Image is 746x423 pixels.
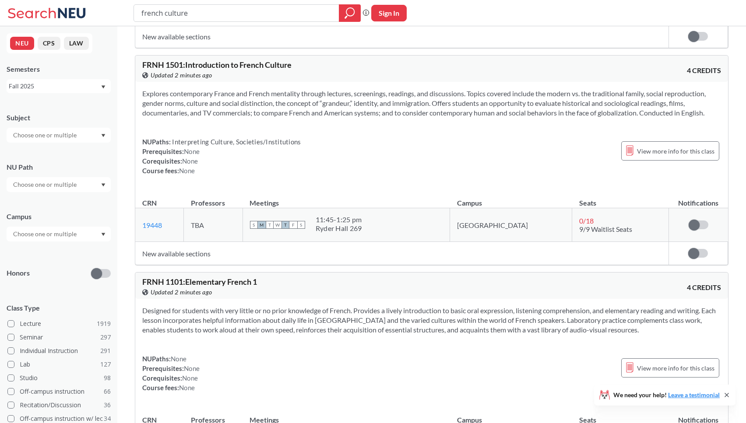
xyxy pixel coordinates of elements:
svg: Dropdown arrow [101,233,106,236]
span: 4 CREDITS [687,66,721,75]
span: 4 CREDITS [687,283,721,292]
div: Dropdown arrow [7,177,111,192]
input: Choose one or multiple [9,179,82,190]
span: FRNH 1501 : Introduction to French Culture [142,60,292,70]
span: Updated 2 minutes ago [151,70,212,80]
span: None [179,167,195,175]
input: Choose one or multiple [9,130,82,140]
span: 9/9 Waitlist Seats [579,225,632,233]
div: Campus [7,212,111,221]
span: We need your help! [613,392,720,398]
div: NUPaths: Prerequisites: Corequisites: Course fees: [142,137,301,175]
span: S [250,221,258,229]
span: M [258,221,266,229]
span: 66 [104,387,111,396]
button: LAW [64,37,89,50]
label: Seminar [7,332,111,343]
div: 11:45 - 1:25 pm [316,215,362,224]
span: T [266,221,274,229]
svg: Dropdown arrow [101,85,106,89]
th: Campus [450,189,572,208]
th: Notifications [669,189,728,208]
span: FRNH 1101 : Elementary French 1 [142,277,257,287]
div: Fall 2025 [9,81,100,91]
span: 127 [100,360,111,369]
input: Class, professor, course number, "phrase" [141,6,333,21]
span: None [184,147,200,155]
span: None [171,355,186,363]
td: TBA [184,208,243,242]
div: magnifying glass [339,4,361,22]
div: NU Path [7,162,111,172]
th: Meetings [243,189,450,208]
label: Lecture [7,318,111,329]
div: Ryder Hall 269 [316,224,362,233]
section: Designed for students with very little or no prior knowledge of French. Provides a lively introdu... [142,306,721,335]
span: Updated 2 minutes ago [151,287,212,297]
th: Seats [572,189,669,208]
div: Fall 2025Dropdown arrow [7,79,111,93]
span: 1919 [97,319,111,329]
span: 98 [104,373,111,383]
span: View more info for this class [637,363,714,374]
div: Dropdown arrow [7,128,111,143]
span: None [179,384,195,392]
span: None [182,157,198,165]
a: 19448 [142,221,162,229]
span: View more info for this class [637,146,714,157]
button: NEU [10,37,34,50]
label: Off-campus instruction [7,386,111,397]
div: Semesters [7,64,111,74]
label: Individual Instruction [7,345,111,357]
button: Sign In [371,5,407,21]
span: 291 [100,346,111,356]
div: NUPaths: Prerequisites: Corequisites: Course fees: [142,354,200,392]
th: Professors [184,189,243,208]
span: S [297,221,305,229]
span: Class Type [7,303,111,313]
span: T [282,221,289,229]
div: CRN [142,198,157,208]
svg: magnifying glass [345,7,355,19]
svg: Dropdown arrow [101,134,106,137]
span: None [184,364,200,372]
span: 297 [100,332,111,342]
span: None [182,374,198,382]
span: F [289,221,297,229]
label: Lab [7,359,111,370]
label: Studio [7,372,111,384]
span: Interpreting Culture, Societies/Institutions [171,138,301,146]
p: Honors [7,268,30,278]
td: New available sections [135,25,669,48]
span: 36 [104,400,111,410]
div: Subject [7,113,111,122]
a: Leave a testimonial [668,391,720,399]
span: W [274,221,282,229]
td: New available sections [135,242,669,265]
div: Dropdown arrow [7,227,111,241]
svg: Dropdown arrow [101,183,106,187]
section: Explores contemporary France and French mentality through lectures, screenings, readings, and dis... [142,89,721,118]
td: [GEOGRAPHIC_DATA] [450,208,572,242]
label: Recitation/Discussion [7,399,111,411]
button: CPS [38,37,60,50]
input: Choose one or multiple [9,229,82,239]
span: 0 / 18 [579,217,594,225]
